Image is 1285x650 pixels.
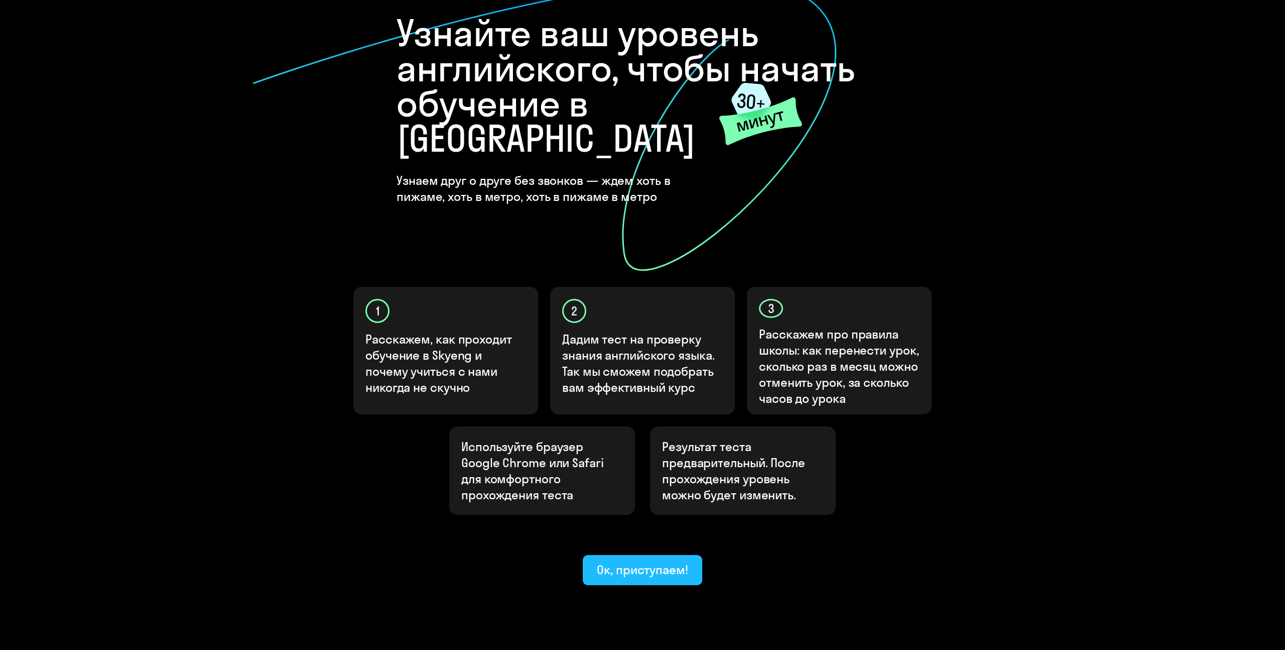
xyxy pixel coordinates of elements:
h4: Узнаем друг о друге без звонков — ждем хоть в пижаме, хоть в метро, хоть в пижаме в метро [397,172,720,204]
h1: Узнайте ваш уровень английского, чтобы начать обучение в [GEOGRAPHIC_DATA] [397,16,888,156]
p: Расскажем про правила школы: как перенести урок, сколько раз в месяц можно отменить урок, за скол... [759,326,921,406]
p: Результат теста предварительный. После прохождения уровень можно будет изменить. [662,439,824,503]
p: Расскажем, как проходит обучение в Skyeng и почему учиться с нами никогда не скучно [365,331,527,395]
div: 1 [365,299,390,323]
p: Используйте браузер Google Chrome или Safari для комфортного прохождения теста [461,439,623,503]
div: 3 [759,299,783,318]
button: Ок, приступаем! [583,555,702,585]
div: 2 [562,299,586,323]
div: Ок, приступаем! [597,562,688,578]
p: Дадим тест на проверку знания английского языка. Так мы сможем подобрать вам эффективный курс [562,331,724,395]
